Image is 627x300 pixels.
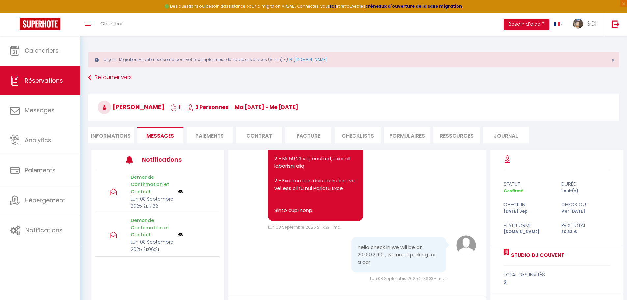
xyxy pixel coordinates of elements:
[568,13,605,36] a: ... SCI
[504,188,523,194] span: Confirmé
[557,188,614,194] div: 1 nuit(s)
[95,13,128,36] a: Chercher
[178,232,183,237] img: NO IMAGE
[98,103,164,111] span: [PERSON_NAME]
[499,229,557,235] div: [DOMAIN_NAME]
[25,196,65,204] span: Hébergement
[499,208,557,215] div: [DATE] Sep
[142,152,194,167] h3: Notifications
[335,127,381,143] li: CHECKLISTS
[456,235,476,255] img: avatar.png
[499,201,557,208] div: check in
[235,103,298,111] span: ma [DATE] - me [DATE]
[370,276,446,281] span: Lun 08 Septembre 2025 21:36:33 - mail
[187,103,228,111] span: 3 Personnes
[433,127,480,143] li: Ressources
[187,127,233,143] li: Paiements
[612,20,620,28] img: logout
[384,127,430,143] li: FORMULAIRES
[25,136,51,144] span: Analytics
[358,244,440,266] pre: hello check in we will be at 20:00/21:00 , we need parking for a car
[170,103,181,111] span: 1
[88,127,134,143] li: Informations
[483,127,529,143] li: Journal
[509,251,564,259] a: Studio du Couvent
[573,19,583,29] img: ...
[20,18,60,30] img: Super Booking
[330,3,336,9] a: ICI
[25,106,55,114] span: Messages
[557,201,614,208] div: check out
[25,226,63,234] span: Notifications
[131,174,174,195] p: Demande Confirmation et Contact
[25,46,59,55] span: Calendriers
[178,189,183,194] img: NO IMAGE
[100,20,123,27] span: Chercher
[557,221,614,229] div: Prix total
[5,3,25,22] button: Ouvrir le widget de chat LiveChat
[504,19,549,30] button: Besoin d'aide ?
[285,127,331,143] li: Facture
[499,221,557,229] div: Plateforme
[286,57,327,62] a: [URL][DOMAIN_NAME]
[365,3,462,9] a: créneaux d'ouverture de la salle migration
[131,217,174,238] p: Demande Confirmation et Contact
[587,19,596,28] span: SCI
[131,238,174,253] p: Lun 08 Septembre 2025 21:06:21
[25,166,56,174] span: Paiements
[611,56,615,64] span: ×
[611,57,615,63] button: Close
[557,229,614,235] div: 80.33 €
[88,52,619,67] div: Urgent : Migration Airbnb nécessaire pour votre compte, merci de suivre ces étapes (5 min) -
[557,208,614,215] div: Mer [DATE]
[268,224,342,230] span: Lun 08 Septembre 2025 21:17:33 - mail
[131,195,174,210] p: Lun 08 Septembre 2025 21:17:32
[236,127,282,143] li: Contrat
[25,76,63,85] span: Réservations
[504,279,610,286] div: 3
[499,180,557,188] div: statut
[88,72,619,84] a: Retourner vers
[146,132,174,140] span: Messages
[557,180,614,188] div: durée
[504,271,610,279] div: total des invités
